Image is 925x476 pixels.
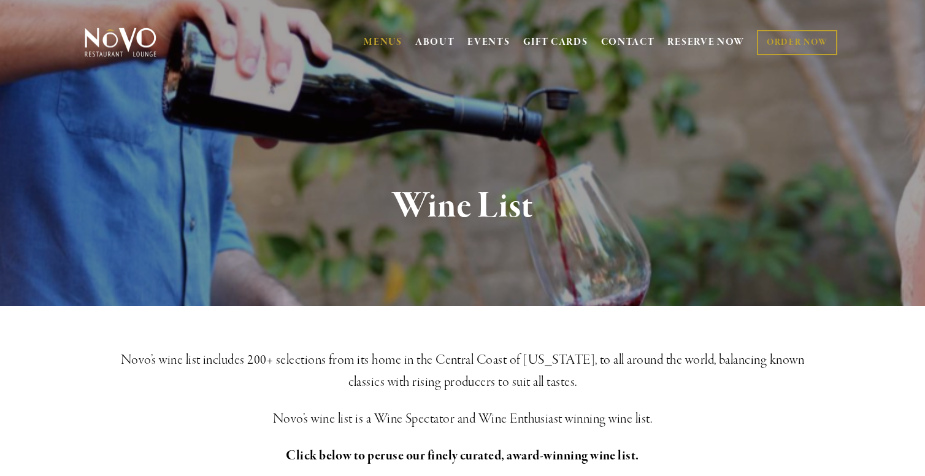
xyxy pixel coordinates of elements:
h1: Wine List [105,186,820,226]
a: ABOUT [415,36,455,48]
a: MENUS [364,36,402,48]
a: RESERVE NOW [667,31,745,54]
a: ORDER NOW [757,30,837,55]
h3: Novo’s wine list is a Wine Spectator and Wine Enthusiast winning wine list. [105,408,820,430]
h3: Novo’s wine list includes 200+ selections from its home in the Central Coast of [US_STATE], to al... [105,349,820,393]
a: EVENTS [467,36,510,48]
strong: Click below to peruse our finely curated, award-winning wine list. [286,447,639,464]
a: GIFT CARDS [523,31,588,54]
a: CONTACT [601,31,655,54]
img: Novo Restaurant &amp; Lounge [82,27,159,58]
